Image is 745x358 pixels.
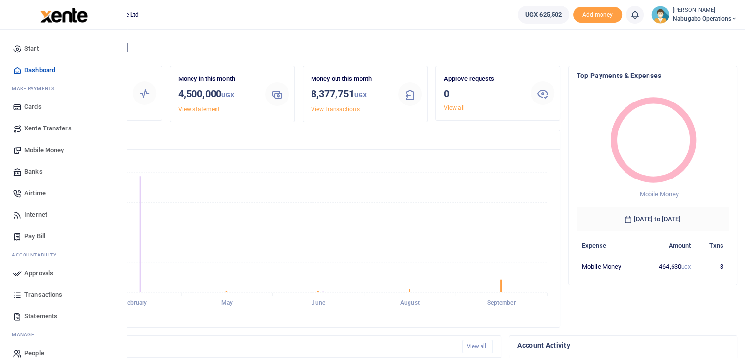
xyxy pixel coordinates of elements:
[8,96,119,118] a: Cards
[24,145,64,155] span: Mobile Money
[24,311,57,321] span: Statements
[24,188,46,198] span: Airtime
[24,210,47,220] span: Internet
[639,190,678,198] span: Mobile Money
[517,340,729,351] h4: Account Activity
[24,290,62,300] span: Transactions
[8,284,119,306] a: Transactions
[641,235,697,256] th: Amount
[8,182,119,204] a: Airtime
[221,91,234,99] small: UGX
[221,299,233,306] tspan: May
[24,102,42,112] span: Cards
[311,86,390,102] h3: 8,377,751
[673,6,737,15] small: [PERSON_NAME]
[577,207,729,231] h6: [DATE] to [DATE]
[37,42,737,53] h4: Hello [PERSON_NAME]
[651,6,737,24] a: profile-user [PERSON_NAME] Nabugabo operations
[444,86,523,101] h3: 0
[696,256,729,277] td: 3
[46,134,552,145] h4: Transactions Overview
[487,299,516,306] tspan: September
[696,235,729,256] th: Txns
[40,8,88,23] img: logo-large
[178,106,220,113] a: View statement
[8,226,119,247] a: Pay Bill
[681,264,691,270] small: UGX
[577,70,729,81] h4: Top Payments & Expenses
[24,44,39,53] span: Start
[17,331,35,338] span: anage
[8,118,119,139] a: Xente Transfers
[311,74,390,84] p: Money out this month
[24,65,55,75] span: Dashboard
[8,59,119,81] a: Dashboard
[24,231,45,241] span: Pay Bill
[400,299,420,306] tspan: August
[573,7,622,23] span: Add money
[8,38,119,59] a: Start
[8,262,119,284] a: Approvals
[178,86,258,102] h3: 4,500,000
[311,106,360,113] a: View transactions
[525,10,562,20] span: UGX 625,502
[24,348,44,358] span: People
[8,81,119,96] li: M
[312,299,325,306] tspan: June
[19,251,56,258] span: countability
[39,11,88,18] a: logo-small logo-large logo-large
[8,247,119,262] li: Ac
[577,235,641,256] th: Expense
[573,10,622,18] a: Add money
[8,204,119,226] a: Internet
[444,74,523,84] p: Approve requests
[8,306,119,327] a: Statements
[518,6,569,24] a: UGX 625,502
[514,6,573,24] li: Wallet ballance
[24,268,53,278] span: Approvals
[573,7,622,23] li: Toup your wallet
[8,139,119,161] a: Mobile Money
[641,256,697,277] td: 464,630
[8,161,119,182] a: Banks
[24,167,43,177] span: Banks
[24,124,72,133] span: Xente Transfers
[8,327,119,342] li: M
[651,6,669,24] img: profile-user
[354,91,367,99] small: UGX
[444,104,465,111] a: View all
[178,74,258,84] p: Money in this month
[577,256,641,277] td: Mobile Money
[462,340,493,353] a: View all
[124,299,147,306] tspan: February
[673,14,737,23] span: Nabugabo operations
[46,341,455,352] h4: Recent Transactions
[17,85,55,92] span: ake Payments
